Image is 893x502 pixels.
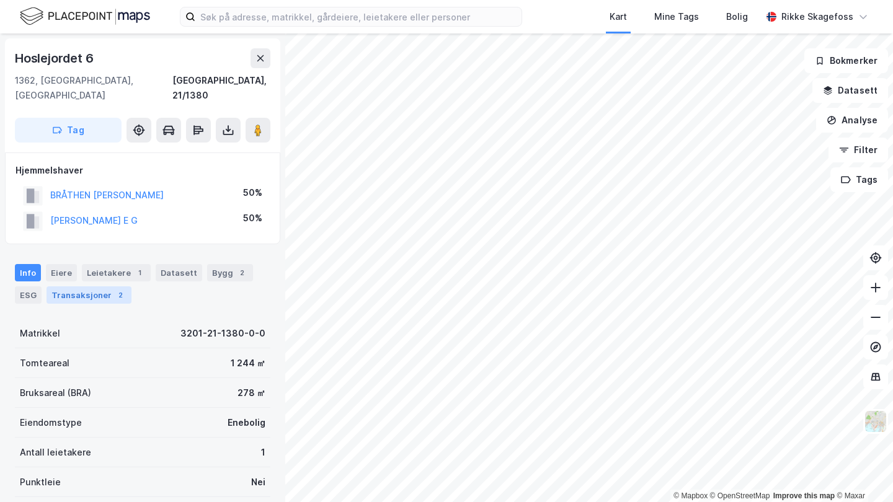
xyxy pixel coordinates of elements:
[20,415,82,430] div: Eiendomstype
[236,266,248,279] div: 2
[15,118,122,143] button: Tag
[20,475,61,490] div: Punktleie
[15,48,96,68] div: Hoslejordet 6
[172,73,270,103] div: [GEOGRAPHIC_DATA], 21/1380
[46,264,77,281] div: Eiere
[710,491,770,500] a: OpenStreetMap
[16,163,270,178] div: Hjemmelshaver
[195,7,522,26] input: Søk på adresse, matrikkel, gårdeiere, leietakere eller personer
[812,78,888,103] button: Datasett
[20,445,91,460] div: Antall leietakere
[243,185,262,200] div: 50%
[781,9,853,24] div: Rikke Skagefoss
[831,443,893,502] iframe: Chat Widget
[133,266,146,279] div: 1
[773,491,835,500] a: Improve this map
[180,326,265,341] div: 3201-21-1380-0-0
[816,108,888,133] button: Analyse
[231,356,265,371] div: 1 244 ㎡
[20,6,150,27] img: logo.f888ab2527a4732fd821a326f86c7f29.svg
[238,385,265,400] div: 278 ㎡
[864,410,887,433] img: Z
[610,9,627,24] div: Kart
[726,9,748,24] div: Bolig
[47,286,131,304] div: Transaksjoner
[654,9,699,24] div: Mine Tags
[243,211,262,226] div: 50%
[15,286,42,304] div: ESG
[261,445,265,460] div: 1
[207,264,253,281] div: Bygg
[829,138,888,162] button: Filter
[15,73,172,103] div: 1362, [GEOGRAPHIC_DATA], [GEOGRAPHIC_DATA]
[82,264,151,281] div: Leietakere
[20,356,69,371] div: Tomteareal
[673,491,708,500] a: Mapbox
[156,264,202,281] div: Datasett
[114,289,127,301] div: 2
[804,48,888,73] button: Bokmerker
[228,415,265,430] div: Enebolig
[15,264,41,281] div: Info
[20,385,91,400] div: Bruksareal (BRA)
[831,443,893,502] div: Kontrollprogram for chat
[20,326,60,341] div: Matrikkel
[830,167,888,192] button: Tags
[251,475,265,490] div: Nei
